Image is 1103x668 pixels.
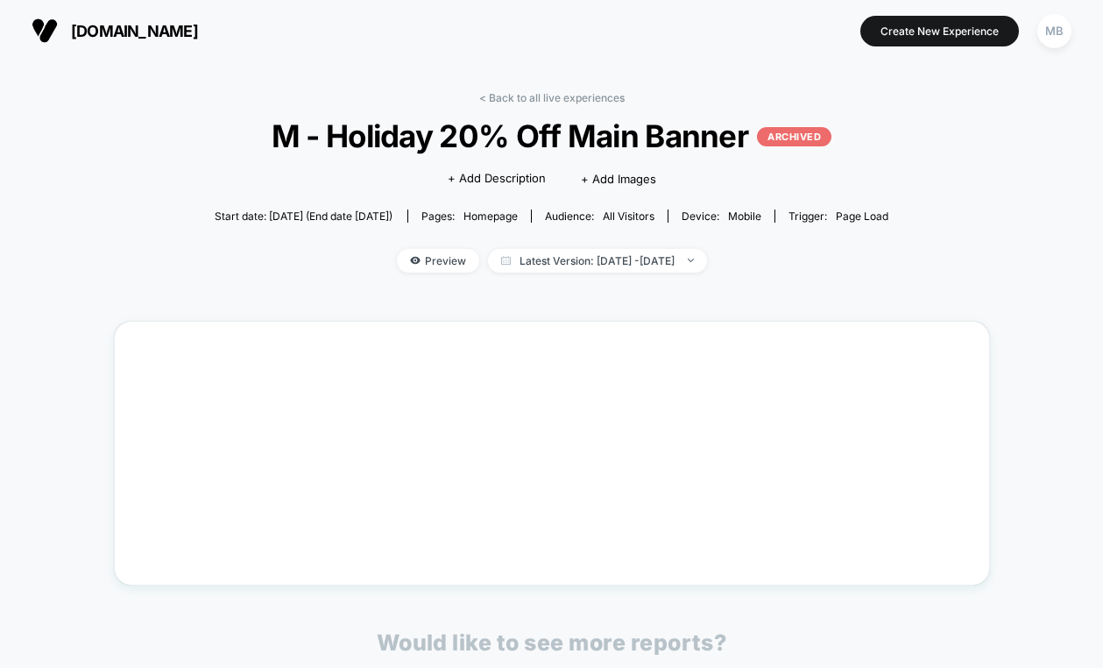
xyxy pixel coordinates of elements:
[26,17,203,45] button: [DOMAIN_NAME]
[788,210,888,223] div: Trigger:
[488,249,707,273] span: Latest Version: [DATE] - [DATE]
[603,210,654,223] span: All Visitors
[377,629,727,656] p: Would like to see more reports?
[501,256,511,265] img: calendar
[728,210,761,223] span: mobile
[1037,14,1071,48] div: MB
[421,210,518,223] div: Pages:
[860,16,1019,46] button: Create New Experience
[397,249,479,273] span: Preview
[463,210,518,223] span: homepage
[248,117,855,154] span: M - Holiday 20% Off Main Banner
[479,91,625,104] a: < Back to all live experiences
[757,127,831,146] p: ARCHIVED
[32,18,58,44] img: Visually logo
[668,210,774,223] span: Device:
[688,259,694,262] img: end
[836,210,888,223] span: Page Load
[1032,13,1077,49] button: MB
[448,170,546,188] span: + Add Description
[545,210,654,223] div: Audience:
[581,172,656,186] span: + Add Images
[71,22,198,40] span: [DOMAIN_NAME]
[215,210,392,223] span: Start date: [DATE] (End date [DATE])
